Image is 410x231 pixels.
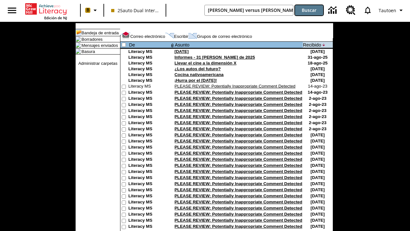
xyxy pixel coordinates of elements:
a: PLEASE REVIEW: Potentially Inappropriate Comment Detected [175,90,302,95]
a: De [129,42,135,47]
td: Literacy MS [128,218,170,224]
a: PLEASE REVIEW: Potentially Inappropriate Comment Detected [175,218,302,223]
nobr: 2-ago-23 [309,126,326,131]
a: PLEASE REVIEW: Potentially Inappropriate Comment Detected [175,193,302,198]
td: Literacy MS [128,90,170,96]
td: Literacy MS [128,126,170,133]
button: Abrir el menú lateral [3,1,21,20]
button: Boost El color de la clase es melocotón. Cambiar el color de la clase. [83,4,102,16]
td: Literacy MS [128,120,170,126]
nobr: [DATE] [311,133,325,137]
a: Administrar carpetas [78,61,117,66]
a: PLEASE REVIEW: Potentially Inappropriate Comment Detected [175,157,302,162]
a: PLEASE REVIEW: Potentially Inappropriate Comment Detected [175,224,302,229]
a: Grupos de correo electrónico [197,34,252,39]
div: Portada [25,2,67,20]
a: PLEASE REVIEW: Potentially Inappropriate Comment Detected [175,102,302,107]
img: folder_icon_pick.gif [76,29,81,36]
a: PLEASE REVIEW: Potentially Inappropriate Comment Detected [175,181,302,186]
td: Literacy MS [128,84,170,90]
td: Literacy MS [128,139,170,145]
a: Notificaciones [359,2,376,19]
nobr: [DATE] [311,218,325,223]
nobr: [DATE] [311,78,325,83]
a: PLEASE REVIEW: Potentially Inappropriate Comment Detected [175,169,302,174]
a: PLEASE REVIEW: Potentially Inappropriate Comment Detected [175,151,302,156]
nobr: [DATE] [311,72,325,77]
a: PLEASE REVIEW: Potentially Inappropriate Comment Detected [175,200,302,204]
a: PLEASE REVIEW: Potentially Inappropriate Comment Detected [175,163,302,168]
td: Literacy MS [128,55,170,61]
a: PLEASE REVIEW: Potentially Inappropriate Comment Detected [175,114,302,119]
td: Literacy MS [128,78,170,84]
a: Borradores [81,37,102,42]
nobr: 14-ago-23 [308,90,328,95]
a: Bandeja de entrada [81,30,119,35]
img: attach file [170,42,174,48]
nobr: 2-ago-23 [309,102,326,107]
td: Literacy MS [128,175,170,181]
a: Informes - 31 [PERSON_NAME] de 2025 [175,55,255,60]
a: Asunto [175,42,190,47]
img: folder_icon.gif [76,49,81,54]
td: Literacy MS [128,49,170,55]
nobr: [DATE] [311,66,325,71]
nobr: [DATE] [311,175,325,180]
a: ¿Los autos del futuro? [175,66,221,71]
nobr: [DATE] [311,163,325,168]
nobr: [DATE] [311,157,325,162]
a: PLEASE REVIEW: Potentially Inappropriate Comment Detected [175,120,302,125]
nobr: [DATE] [311,206,325,210]
nobr: [DATE] [311,193,325,198]
a: PLEASE REVIEW: Potentially Inappropriate Comment Detected [175,139,302,143]
td: Literacy MS [128,212,170,218]
td: Literacy MS [128,187,170,193]
a: PLEASE REVIEW: Potentially Inappropriate Comment Detected [175,126,302,131]
a: Mensajes enviados [81,43,118,48]
td: Literacy MS [128,151,170,157]
nobr: [DATE] [311,49,325,54]
td: Literacy MS [128,72,170,78]
nobr: [DATE] [311,151,325,156]
a: PLEASE REVIEW: Potentially Inappropriate Comment Detected [175,96,302,101]
a: Centro de recursos, Se abrirá en una pestaña nueva. [342,2,359,19]
img: arrow_down.gif [323,44,325,46]
nobr: [DATE] [311,139,325,143]
a: Recibido [303,42,321,47]
nobr: 14-ago-23 [308,84,327,89]
td: Literacy MS [128,169,170,175]
a: Cocina nativoamericana [175,72,224,77]
nobr: [DATE] [311,187,325,192]
td: Literacy MS [128,157,170,163]
a: PLEASE REVIEW: Potentially Inappropriate Comment Detected [175,187,302,192]
a: PLEASE REVIEW: Potentially Inappropriate Comment Detected [175,145,302,150]
td: Literacy MS [128,206,170,212]
img: folder_icon.gif [76,43,81,48]
td: Literacy MS [128,224,170,230]
td: Literacy MS [128,96,170,102]
nobr: [DATE] [311,200,325,204]
nobr: 2-ago-23 [309,96,326,101]
nobr: 2-ago-23 [309,114,326,119]
span: Tautoen [379,7,396,14]
a: PLEASE REVIEW: Potentially Inappropriate Comment Detected [175,133,302,137]
button: Buscar [295,5,323,15]
nobr: 2-ago-23 [309,120,326,125]
nobr: [DATE] [311,169,325,174]
a: PLEASE REVIEW: Potentially Inappropriate Comment Detected [175,108,302,113]
td: Literacy MS [128,61,170,66]
img: folder_icon.gif [76,37,81,42]
a: Centro de información [324,2,342,19]
nobr: [DATE] [311,145,325,150]
a: Escribir [174,34,188,39]
span: 25auto Dual International [111,7,159,14]
a: ¡Hurra por el [DATE]! [175,78,217,83]
a: PLEASE REVIEW: Potentially Inappropriate Comment Detected [175,84,296,89]
td: Literacy MS [128,133,170,139]
a: PLEASE REVIEW: Potentially Inappropriate Comment Detected [175,212,302,217]
td: Literacy MS [128,163,170,169]
nobr: 18-ago-25 [308,61,328,65]
td: Literacy MS [128,114,170,120]
a: Correo electrónico [130,34,165,39]
td: Literacy MS [128,102,170,108]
